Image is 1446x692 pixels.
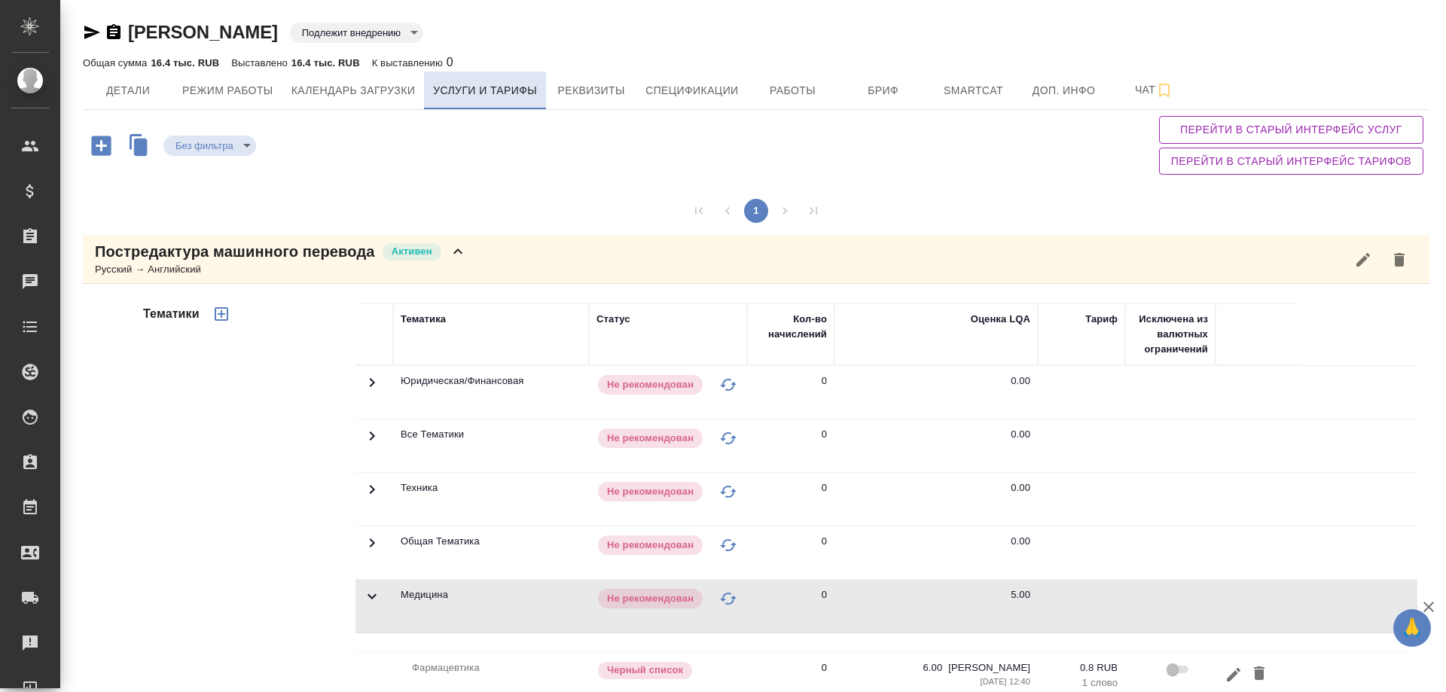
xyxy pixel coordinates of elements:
button: Изменить статус на "В черном списке" [717,587,740,610]
button: Изменить статус на "В черном списке" [717,373,740,396]
p: Постредактура машинного перевода [95,241,375,262]
div: Русский → Английский [95,262,467,277]
span: Работы [757,81,829,100]
button: Изменить статус на "В черном списке" [717,534,740,556]
div: 0 [822,587,827,602]
button: Добавить услугу [81,130,122,161]
span: 🙏 [1399,612,1425,644]
span: Toggle Row Expanded [363,489,381,501]
span: Toggle Row Expanded [363,543,381,554]
div: Исключена из валютных ограничений [1133,312,1208,357]
p: Не рекомендован [607,484,694,499]
div: Тематика [401,312,446,327]
button: Изменить статус на "В черном списке" [717,427,740,450]
p: Черный список [607,663,683,678]
td: 0.00 [834,419,1038,472]
td: Медицина [393,580,589,633]
div: 0 [372,53,453,72]
h4: Тематики [143,305,200,323]
p: 1 слово [1045,675,1118,690]
button: Редактировать [1221,660,1246,688]
td: Юридическая/Финансовая [393,366,589,419]
td: Техника [393,473,589,526]
svg: Подписаться [1155,81,1173,99]
span: Smartcat [938,81,1010,100]
button: Скопировать ссылку для ЯМессенджера [83,23,101,41]
p: К выставлению [372,57,447,69]
p: Выставлено [231,57,291,69]
span: Спецификации [645,81,738,100]
div: 0 [822,534,827,549]
td: Все Тематики [393,419,589,472]
td: 5.00 [834,580,1038,633]
button: Добавить тематику [203,296,239,332]
p: Общая сумма [83,57,151,69]
p: Не рекомендован [607,591,694,606]
span: Toggle Row Expanded [363,596,381,608]
button: Скопировать услуги другого исполнителя [122,130,163,164]
div: 0 [822,373,827,389]
p: 16.4 тыс. RUB [151,57,219,69]
p: Не рекомендован [607,538,694,553]
div: Кол-во начислений [755,312,827,342]
div: 0 [822,660,827,675]
td: Общая Тематика [393,526,589,579]
button: Скопировать ссылку [105,23,123,41]
span: Календарь загрузки [291,81,416,100]
button: Перейти в старый интерфейс услуг [1159,116,1423,144]
a: [PERSON_NAME] [128,22,278,42]
button: 🙏 [1393,609,1431,647]
span: Реквизиты [555,81,627,100]
button: Без фильтра [171,139,238,152]
td: 0.00 [834,526,1038,579]
div: 0 [822,480,827,495]
button: Редактировать услугу [1345,242,1381,278]
span: Режим работы [182,81,273,100]
p: 16.4 тыс. RUB [291,57,360,69]
div: Подлежит внедрению [163,136,256,156]
div: Статус [596,312,630,327]
td: 0.00 [834,366,1038,419]
p: Активен [392,244,432,259]
button: Удалить услугу [1381,242,1417,278]
p: [DATE] 12:40 [948,675,1030,687]
p: Не рекомендован [607,377,694,392]
button: Перейти в старый интерфейс тарифов [1159,148,1423,175]
span: Toggle Row Expanded [363,436,381,447]
span: Чат [1118,81,1191,99]
nav: pagination navigation [685,199,828,223]
td: 0.00 [834,473,1038,526]
div: [PERSON_NAME] [948,660,1030,675]
div: Тариф [1085,312,1118,327]
span: Перейти в старый интерфейс услуг [1171,120,1411,139]
button: Изменить статус на "В черном списке" [717,480,740,503]
button: Подлежит внедрению [297,26,405,39]
p: Не рекомендован [607,431,694,446]
div: Подлежит внедрению [290,23,423,43]
span: Услуги и тарифы [433,81,537,100]
button: Удалить [1246,660,1272,688]
span: Toggle Row Expanded [363,383,381,394]
span: Бриф [847,81,920,100]
span: Перейти в старый интерфейс тарифов [1171,152,1411,171]
span: Доп. инфо [1028,81,1100,100]
p: 0.8 RUB [1045,660,1118,675]
div: 6.00 [923,660,942,687]
div: 0 [822,427,827,442]
span: Детали [92,81,164,100]
div: Оценка LQA [971,312,1030,327]
div: Постредактура машинного переводаАктивенРусский → Английский [83,235,1429,284]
